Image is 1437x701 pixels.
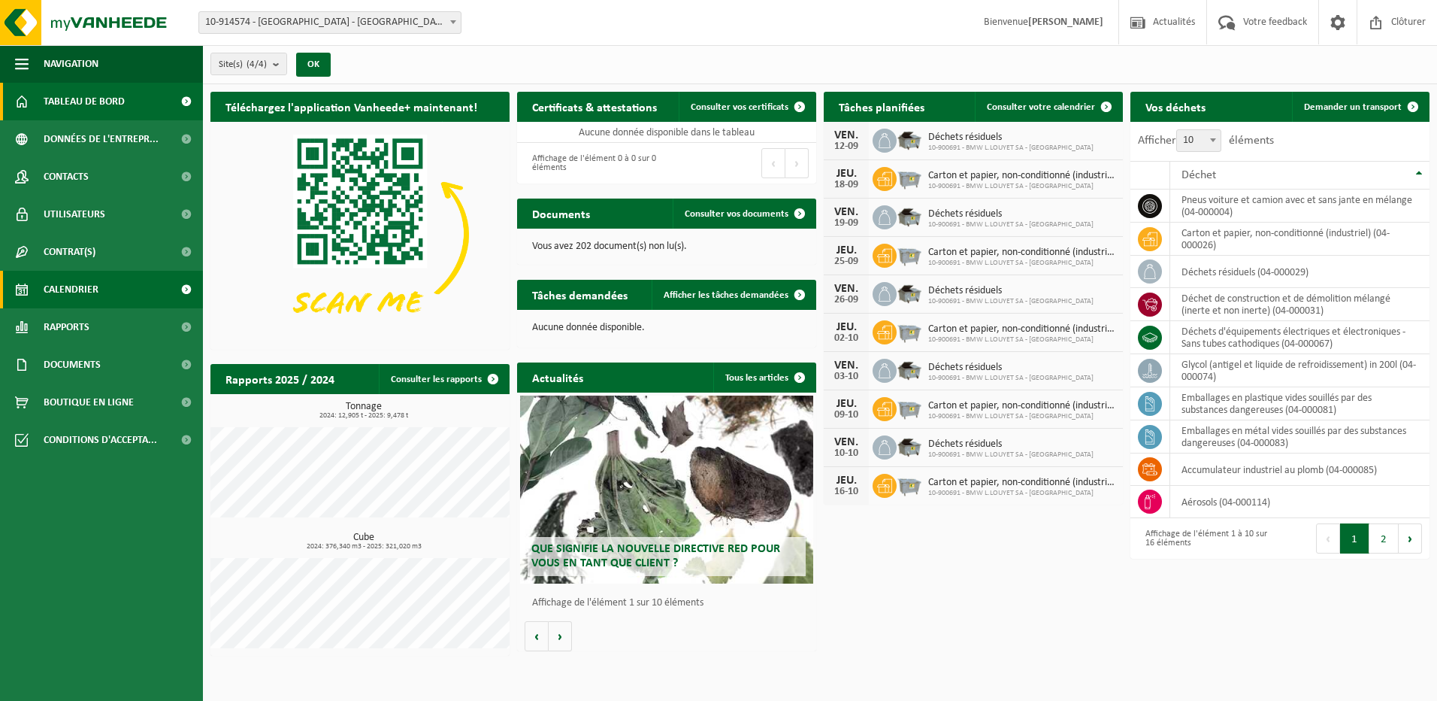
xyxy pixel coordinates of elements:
span: 10-900691 - BMW L.LOUYET SA - [GEOGRAPHIC_DATA] [928,144,1094,153]
div: 12-09 [831,141,861,152]
span: Déchet [1181,169,1216,181]
button: 1 [1340,523,1369,554]
span: 10-900691 - BMW L.LOUYET SA - [GEOGRAPHIC_DATA] [928,374,1094,383]
div: VEN. [831,129,861,141]
div: 19-09 [831,218,861,229]
td: déchets d'équipements électriques et électroniques - Sans tubes cathodiques (04-000067) [1170,321,1429,354]
td: déchets résiduels (04-000029) [1170,256,1429,288]
a: Consulter vos certificats [679,92,815,122]
span: Boutique en ligne [44,384,134,421]
p: Vous avez 202 document(s) non lu(s). [532,241,801,252]
span: 2024: 376,340 m3 - 2025: 321,020 m3 [218,543,510,551]
h2: Vos déchets [1130,92,1221,121]
span: Consulter vos documents [685,209,788,219]
img: WB-5000-GAL-GY-01 [897,357,922,382]
img: WB-2500-GAL-GY-01 [897,241,922,267]
button: Site(s)(4/4) [210,53,287,75]
span: Site(s) [219,53,267,76]
div: Affichage de l'élément 0 à 0 sur 0 éléments [525,147,659,180]
span: 10 [1176,129,1221,152]
span: Déchets résiduels [928,285,1094,297]
span: 10-914574 - LOUYET WATERLOO - WATERLOO [198,11,461,34]
td: aérosols (04-000114) [1170,486,1429,518]
div: 16-10 [831,487,861,497]
a: Demander un transport [1292,92,1428,122]
td: carton et papier, non-conditionné (industriel) (04-000026) [1170,223,1429,256]
div: 26-09 [831,295,861,305]
span: Carton et papier, non-conditionné (industriel) [928,323,1115,335]
img: WB-5000-GAL-GY-01 [897,433,922,459]
a: Consulter les rapports [379,364,508,394]
h3: Tonnage [218,402,510,420]
span: 10 [1177,130,1221,151]
span: 10-900691 - BMW L.LOUYET SA - [GEOGRAPHIC_DATA] [928,220,1094,229]
span: 2024: 12,905 t - 2025: 9,478 t [218,412,510,420]
span: Rapports [44,308,89,346]
a: Afficher les tâches demandées [652,280,815,310]
td: glycol (antigel et liquide de refroidissement) in 200l (04-000074) [1170,354,1429,387]
span: Utilisateurs [44,196,105,233]
span: Carton et papier, non-conditionné (industriel) [928,400,1115,412]
h2: Documents [517,199,605,228]
span: Afficher les tâches demandées [664,290,788,300]
h2: Certificats & attestations [517,92,672,121]
p: Affichage de l'élément 1 sur 10 éléments [532,598,809,608]
span: Déchets résiduels [928,208,1094,220]
button: OK [296,53,331,77]
img: WB-5000-GAL-GY-01 [897,203,922,229]
span: Déchets résiduels [928,439,1094,451]
div: VEN. [831,206,861,218]
span: Déchets résiduels [928,132,1094,144]
h3: Cube [218,533,510,551]
button: Vorige [525,621,549,651]
td: pneus voiture et camion avec et sans jante en mélange (04-000004) [1170,190,1429,223]
h2: Actualités [517,363,598,392]
span: Que signifie la nouvelle directive RED pour vous en tant que client ? [531,543,780,569]
td: accumulateur industriel au plomb (04-000085) [1170,454,1429,486]
img: WB-5000-GAL-GY-01 [897,280,922,305]
td: emballages en plastique vides souillés par des substances dangereuses (04-000081) [1170,387,1429,420]
span: Contrat(s) [44,233,95,271]
span: 10-900691 - BMW L.LOUYET SA - [GEOGRAPHIC_DATA] [928,451,1094,460]
div: 25-09 [831,256,861,267]
img: WB-2500-GAL-GY-01 [897,395,922,420]
span: Calendrier [44,271,98,308]
div: JEU. [831,244,861,256]
span: 10-900691 - BMW L.LOUYET SA - [GEOGRAPHIC_DATA] [928,489,1115,498]
label: Afficher éléments [1138,135,1274,147]
img: WB-2500-GAL-GY-01 [897,318,922,344]
button: Previous [761,148,785,178]
span: 10-900691 - BMW L.LOUYET SA - [GEOGRAPHIC_DATA] [928,297,1094,306]
span: 10-900691 - BMW L.LOUYET SA - [GEOGRAPHIC_DATA] [928,182,1115,191]
img: Download de VHEPlus App [210,122,510,347]
button: 2 [1369,523,1399,554]
div: JEU. [831,398,861,410]
div: VEN. [831,360,861,372]
h2: Tâches planifiées [824,92,939,121]
span: Navigation [44,45,98,83]
td: emballages en métal vides souillés par des substances dangereuses (04-000083) [1170,420,1429,454]
span: Consulter vos certificats [691,102,788,112]
div: JEU. [831,321,861,333]
img: WB-2500-GAL-GY-01 [897,165,922,190]
button: Next [785,148,809,178]
div: 18-09 [831,180,861,190]
a: Tous les articles [713,363,815,393]
div: 02-10 [831,333,861,344]
span: Données de l'entrepr... [44,120,159,158]
h2: Téléchargez l'application Vanheede+ maintenant! [210,92,492,121]
span: Tableau de bord [44,83,125,120]
td: déchet de construction et de démolition mélangé (inerte et non inerte) (04-000031) [1170,288,1429,321]
div: 09-10 [831,410,861,420]
span: Contacts [44,158,89,196]
span: Déchets résiduels [928,362,1094,374]
div: VEN. [831,283,861,295]
button: Volgende [549,621,572,651]
div: Affichage de l'élément 1 à 10 sur 16 éléments [1138,522,1272,555]
a: Que signifie la nouvelle directive RED pour vous en tant que client ? [520,396,813,584]
div: 03-10 [831,372,861,382]
a: Consulter votre calendrier [975,92,1121,122]
div: 10-10 [831,448,861,459]
span: Consulter votre calendrier [987,102,1095,112]
span: 10-900691 - BMW L.LOUYET SA - [GEOGRAPHIC_DATA] [928,412,1115,421]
